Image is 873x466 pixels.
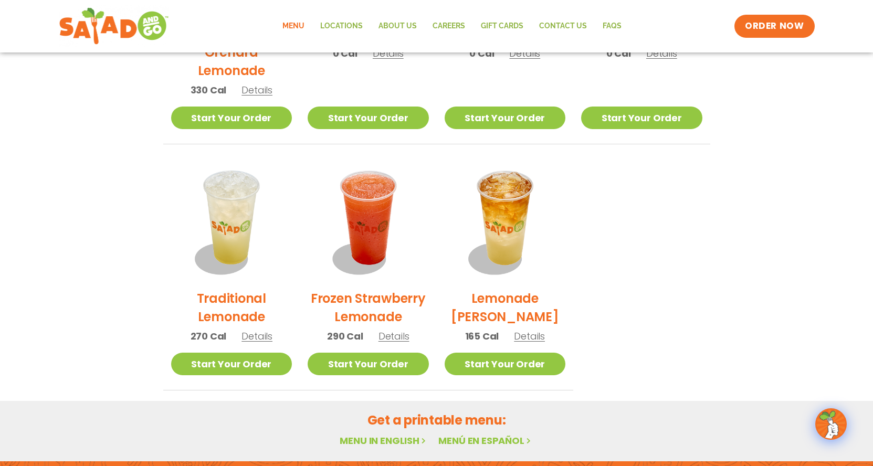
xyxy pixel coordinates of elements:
span: Details [241,83,272,97]
a: Menu [275,14,312,38]
span: 165 Cal [465,329,499,343]
img: new-SAG-logo-768×292 [59,5,170,47]
span: Details [373,47,404,60]
a: Start Your Order [445,353,566,375]
h2: Get a printable menu: [163,411,710,429]
img: Product photo for Lemonade Arnold Palmer [445,160,566,281]
img: Product photo for Traditional Lemonade [171,160,292,281]
a: Start Your Order [171,107,292,129]
span: Details [514,330,545,343]
h2: Lemonade [PERSON_NAME] [445,289,566,326]
a: ORDER NOW [734,15,814,38]
span: 0 Cal [606,46,631,60]
a: Start Your Order [581,107,702,129]
span: 0 Cal [469,46,494,60]
a: Menú en español [438,434,533,447]
a: Careers [425,14,473,38]
a: GIFT CARDS [473,14,531,38]
a: About Us [371,14,425,38]
img: Product photo for Frozen Strawberry Lemonade [308,160,429,281]
nav: Menu [275,14,629,38]
img: wpChatIcon [816,409,846,439]
span: Details [509,47,540,60]
a: Start Your Order [308,353,429,375]
h2: Frozen Strawberry Lemonade [308,289,429,326]
a: Menu in English [340,434,428,447]
span: 330 Cal [191,83,227,97]
span: 270 Cal [191,329,227,343]
a: Contact Us [531,14,595,38]
span: Details [646,47,677,60]
a: FAQs [595,14,629,38]
a: Start Your Order [171,353,292,375]
a: Start Your Order [445,107,566,129]
a: Start Your Order [308,107,429,129]
span: ORDER NOW [745,20,804,33]
a: Locations [312,14,371,38]
span: 0 Cal [333,46,357,60]
span: Details [378,330,409,343]
h2: Traditional Lemonade [171,289,292,326]
span: Details [241,330,272,343]
span: 290 Cal [327,329,363,343]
